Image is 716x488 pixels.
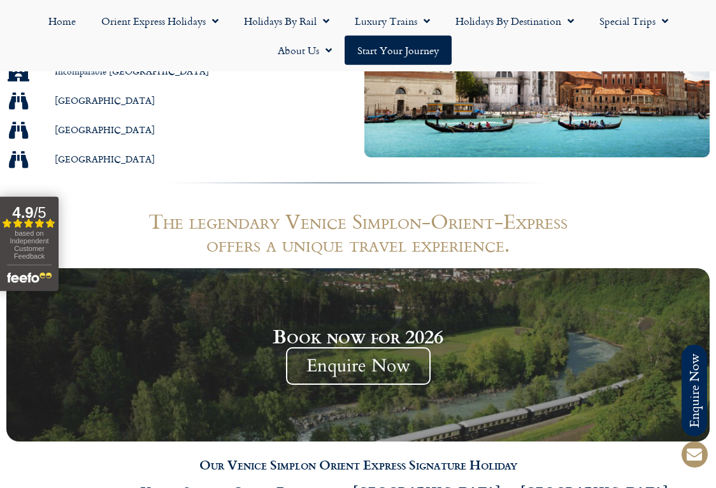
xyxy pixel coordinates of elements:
[89,6,231,36] a: Orient Express Holidays
[52,124,155,136] span: [GEOGRAPHIC_DATA]
[29,326,687,347] h2: Book now for 2026
[6,210,710,233] h1: The legendary Venice Simplon-Orient-Express
[443,6,587,36] a: Holidays by Destination
[6,268,710,441] a: Book now for 2026 Enquire Now
[231,6,342,36] a: Holidays by Rail
[286,347,431,385] span: Enquire Now
[587,6,681,36] a: Special Trips
[6,6,710,65] nav: Menu
[52,95,155,107] span: [GEOGRAPHIC_DATA]
[265,36,345,65] a: About Us
[199,455,517,474] span: Our Venice Simplon Orient Express Signature Holiday
[342,6,443,36] a: Luxury Trains
[52,66,209,78] span: Incomparable [GEOGRAPHIC_DATA]
[52,154,155,166] span: [GEOGRAPHIC_DATA]
[36,6,89,36] a: Home
[6,233,710,255] h1: offers a unique travel experience.
[345,36,452,65] a: Start your Journey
